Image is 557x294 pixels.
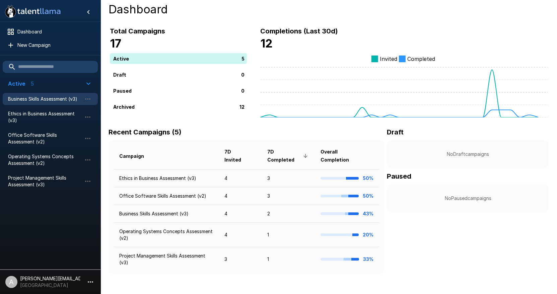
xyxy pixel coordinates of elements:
[114,205,219,223] td: Business Skills Assessment (v3)
[387,172,411,180] b: Paused
[262,187,315,205] td: 3
[267,148,310,164] span: 7D Completed
[114,247,219,272] td: Project Management Skills Assessment (v3)
[109,128,182,136] b: Recent Campaigns (5)
[219,223,262,247] td: 4
[321,148,373,164] span: Overall Completion
[114,169,219,187] td: Ethics in Business Assessment (v3)
[260,27,338,35] b: Completions (Last 30d)
[398,195,538,202] p: No Paused campaigns
[109,2,549,16] h4: Dashboard
[110,27,165,35] b: Total Campaigns
[363,211,373,216] b: 43%
[363,232,373,237] b: 20%
[239,103,245,110] p: 12
[262,247,315,272] td: 1
[219,247,262,272] td: 3
[110,36,121,50] b: 17
[262,205,315,223] td: 2
[260,36,273,50] b: 12
[224,148,257,164] span: 7D Invited
[262,169,315,187] td: 3
[398,151,538,158] p: No Draft campaigns
[241,71,245,78] p: 0
[114,223,219,247] td: Operating Systems Concepts Assessment (v2)
[219,187,262,205] td: 4
[114,187,219,205] td: Office Software Skills Assessment (v2)
[219,169,262,187] td: 4
[363,193,373,199] b: 50%
[241,87,245,94] p: 0
[219,205,262,223] td: 4
[262,223,315,247] td: 1
[363,175,373,181] b: 50%
[241,55,245,62] p: 5
[363,256,373,262] b: 33%
[119,152,153,160] span: Campaign
[387,128,404,136] b: Draft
